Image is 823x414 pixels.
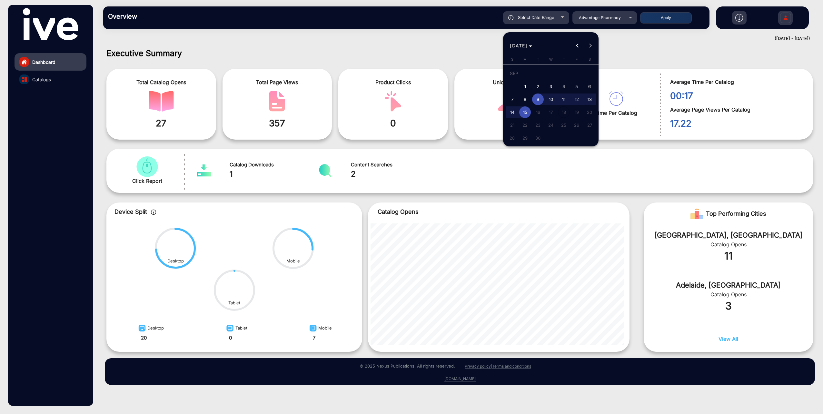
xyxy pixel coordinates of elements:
span: 17 [545,106,557,118]
button: September 20, 2025 [583,106,596,119]
button: September 15, 2025 [519,106,531,119]
button: September 10, 2025 [544,93,557,106]
button: September 21, 2025 [506,119,519,132]
span: 1 [519,81,531,92]
button: September 24, 2025 [544,119,557,132]
button: September 28, 2025 [506,132,519,144]
span: W [549,57,553,62]
span: 29 [519,132,531,144]
button: September 22, 2025 [519,119,531,132]
span: 4 [558,81,570,92]
span: T [563,57,565,62]
span: 28 [506,132,518,144]
span: 16 [532,106,544,118]
button: September 9, 2025 [531,93,544,106]
span: T [537,57,539,62]
button: September 26, 2025 [570,119,583,132]
button: September 18, 2025 [557,106,570,119]
button: September 1, 2025 [519,80,531,93]
span: 5 [571,81,582,92]
span: 22 [519,119,531,131]
button: September 16, 2025 [531,106,544,119]
button: September 3, 2025 [544,80,557,93]
button: September 13, 2025 [583,93,596,106]
span: S [589,57,591,62]
button: September 25, 2025 [557,119,570,132]
button: September 29, 2025 [519,132,531,144]
span: 15 [519,106,531,118]
button: September 19, 2025 [570,106,583,119]
span: S [511,57,513,62]
span: 19 [571,106,582,118]
span: 3 [545,81,557,92]
span: F [576,57,578,62]
span: 25 [558,119,570,131]
span: 10 [545,94,557,105]
span: 6 [584,81,595,92]
span: 7 [506,94,518,105]
span: 26 [571,119,582,131]
span: 21 [506,119,518,131]
span: 12 [571,94,582,105]
button: September 17, 2025 [544,106,557,119]
button: September 5, 2025 [570,80,583,93]
span: 23 [532,119,544,131]
span: 18 [558,106,570,118]
span: 11 [558,94,570,105]
span: 30 [532,132,544,144]
span: 9 [532,94,544,105]
span: 27 [584,119,595,131]
span: M [523,57,527,62]
button: September 14, 2025 [506,106,519,119]
button: September 6, 2025 [583,80,596,93]
button: Previous month [571,39,584,52]
span: 2 [532,81,544,92]
span: 13 [584,94,595,105]
button: Choose month and year [507,40,535,52]
td: SEP [506,67,596,80]
button: September 4, 2025 [557,80,570,93]
button: September 2, 2025 [531,80,544,93]
span: 24 [545,119,557,131]
span: 14 [506,106,518,118]
span: 8 [519,94,531,105]
button: September 11, 2025 [557,93,570,106]
span: [DATE] [510,43,527,48]
span: 20 [584,106,595,118]
button: September 12, 2025 [570,93,583,106]
button: September 23, 2025 [531,119,544,132]
button: September 30, 2025 [531,132,544,144]
button: September 27, 2025 [583,119,596,132]
button: September 7, 2025 [506,93,519,106]
button: September 8, 2025 [519,93,531,106]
